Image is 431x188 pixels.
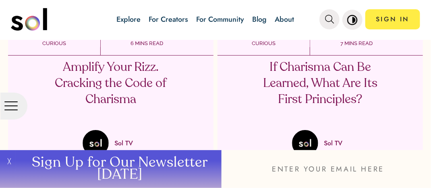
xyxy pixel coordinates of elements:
p: Amplify Your Rizz. Cracking the Code of Charisma [52,60,170,108]
a: Blog [252,14,267,25]
nav: main navigation [11,5,421,33]
a: About [275,14,294,25]
p: 6 MINS READ [101,39,193,48]
a: Explore [116,14,141,25]
p: 7 MINS READ [310,39,403,48]
a: SIGN IN [365,9,420,29]
p: If Charisma Can Be Learned, What Are Its First Principles? [261,60,380,108]
img: logo [11,8,47,31]
p: Sol TV [115,138,133,148]
p: CURIOUS [8,39,100,48]
input: ENTER YOUR EMAIL HERE [222,150,431,188]
p: Sol TV [324,138,343,148]
p: CURIOUS [218,39,310,48]
a: For Community [196,14,244,25]
a: For Creators [149,14,188,25]
button: Sign Up for Our Newsletter [DATE] [16,150,221,188]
